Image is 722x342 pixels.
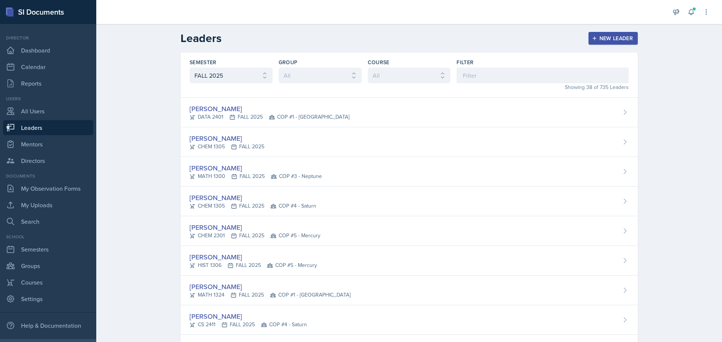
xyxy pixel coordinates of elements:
[190,291,350,299] div: MATH 1324 FALL 2025
[190,222,320,232] div: [PERSON_NAME]
[457,59,473,66] label: Filter
[3,214,93,229] a: Search
[270,202,316,210] span: COP #4 - Saturn
[190,282,350,292] div: [PERSON_NAME]
[3,153,93,168] a: Directors
[180,276,638,305] a: [PERSON_NAME] MATH 1324FALL 2025 COP #1 - [GEOGRAPHIC_DATA]
[190,143,264,151] div: CHEM 1305 FALL 2025
[3,76,93,91] a: Reports
[190,252,317,262] div: [PERSON_NAME]
[269,113,349,121] span: COP #1 - [GEOGRAPHIC_DATA]
[190,104,349,114] div: [PERSON_NAME]
[3,137,93,152] a: Mentors
[271,172,322,180] span: COP #3 - Neptune
[180,98,638,127] a: [PERSON_NAME] DATA 2401FALL 2025 COP #1 - [GEOGRAPHIC_DATA]
[190,59,217,66] label: Semester
[190,311,307,321] div: [PERSON_NAME]
[190,321,307,328] div: CS 2411 FALL 2025
[190,202,316,210] div: CHEM 1305 FALL 2025
[368,59,390,66] label: Course
[190,261,317,269] div: HIST 1306 FALL 2025
[180,187,638,216] a: [PERSON_NAME] CHEM 1305FALL 2025 COP #4 - Saturn
[3,59,93,74] a: Calendar
[180,246,638,276] a: [PERSON_NAME] HIST 1306FALL 2025 COP #5 - Mercury
[3,258,93,273] a: Groups
[3,242,93,257] a: Semesters
[457,68,629,83] input: Filter
[3,291,93,306] a: Settings
[3,275,93,290] a: Courses
[180,32,221,45] h2: Leaders
[261,321,307,328] span: COP #4 - Saturn
[3,104,93,119] a: All Users
[190,133,264,143] div: [PERSON_NAME]
[267,261,317,269] span: COP #5 - Mercury
[457,83,629,91] div: Showing 38 of 735 Leaders
[3,173,93,179] div: Documents
[3,234,93,240] div: School
[190,113,349,121] div: DATA 2401 FALL 2025
[180,127,638,157] a: [PERSON_NAME] CHEM 1305FALL 2025
[3,35,93,41] div: Director
[270,291,350,299] span: COP #1 - [GEOGRAPHIC_DATA]
[180,305,638,335] a: [PERSON_NAME] CS 2411FALL 2025 COP #4 - Saturn
[190,172,322,180] div: MATH 1300 FALL 2025
[180,216,638,246] a: [PERSON_NAME] CHEM 2301FALL 2025 COP #5 - Mercury
[3,318,93,333] div: Help & Documentation
[279,59,298,66] label: Group
[3,120,93,135] a: Leaders
[3,197,93,212] a: My Uploads
[593,35,633,41] div: New Leader
[190,193,316,203] div: [PERSON_NAME]
[180,157,638,187] a: [PERSON_NAME] MATH 1300FALL 2025 COP #3 - Neptune
[3,95,93,102] div: Users
[190,163,322,173] div: [PERSON_NAME]
[3,43,93,58] a: Dashboard
[270,232,320,240] span: COP #5 - Mercury
[589,32,638,45] button: New Leader
[3,181,93,196] a: My Observation Forms
[190,232,320,240] div: CHEM 2301 FALL 2025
